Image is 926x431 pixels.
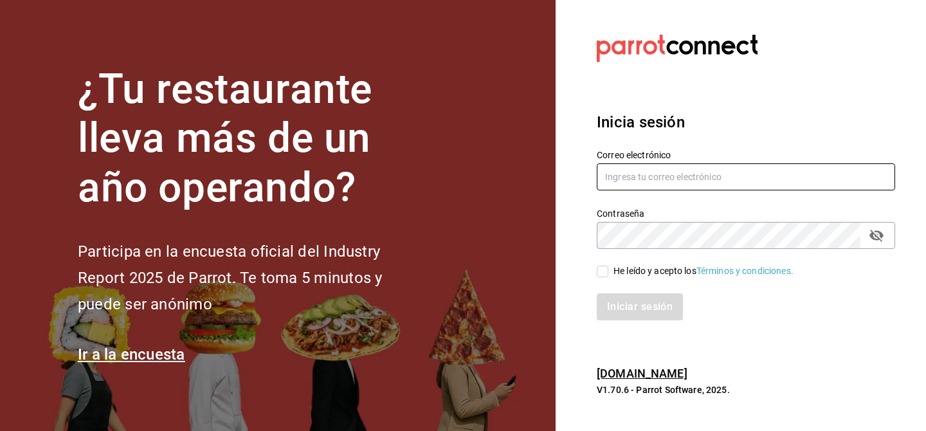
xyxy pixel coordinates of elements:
[597,367,687,380] a: [DOMAIN_NAME]
[597,383,895,396] p: V1.70.6 - Parrot Software, 2025.
[613,264,794,278] div: He leído y acepto los
[866,225,887,246] button: passwordField
[597,150,895,159] label: Correo electrónico
[78,345,185,363] a: Ir a la encuesta
[696,266,794,276] a: Términos y condiciones.
[78,239,425,317] h2: Participa en la encuesta oficial del Industry Report 2025 de Parrot. Te toma 5 minutos y puede se...
[597,163,895,190] input: Ingresa tu correo electrónico
[78,65,425,213] h1: ¿Tu restaurante lleva más de un año operando?
[597,111,895,134] h3: Inicia sesión
[597,208,895,217] label: Contraseña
